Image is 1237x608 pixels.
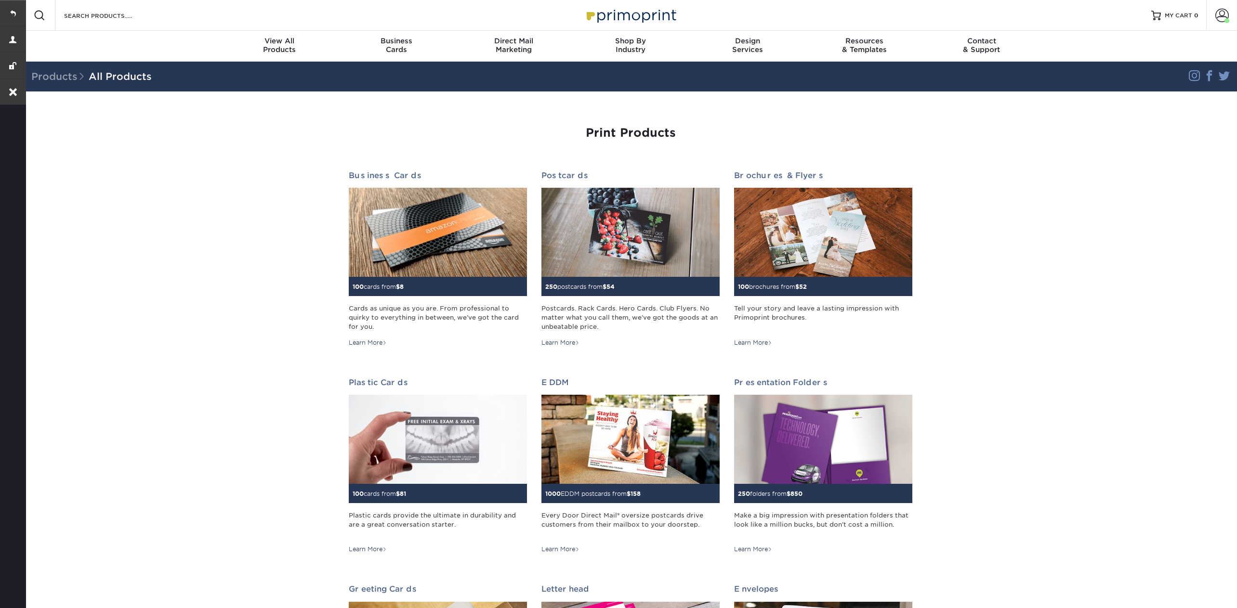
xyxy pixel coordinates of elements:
[734,171,912,347] a: Brochures & Flyers 100brochures from$52 Tell your story and leave a lasting impression with Primo...
[1165,12,1192,20] span: MY CART
[790,490,803,497] span: 850
[541,188,720,277] img: Postcards
[923,31,1040,62] a: Contact& Support
[349,338,387,347] div: Learn More
[63,10,157,21] input: SEARCH PRODUCTS.....
[31,71,89,82] span: Products
[734,171,912,180] h2: Brochures & Flyers
[795,283,799,290] span: $
[353,283,404,290] small: cards from
[349,188,527,277] img: Business Cards
[738,283,807,290] small: brochures from
[1194,12,1198,19] span: 0
[541,378,720,554] a: EDDM 1000EDDM postcards from$158 Every Door Direct Mail® oversize postcards drive customers from ...
[734,395,912,484] img: Presentation Folders
[799,283,807,290] span: 52
[349,171,527,347] a: Business Cards 100cards from$8 Cards as unique as you are. From professional to quirky to everyth...
[806,37,923,45] span: Resources
[606,283,615,290] span: 54
[689,31,806,62] a: DesignServices
[349,378,527,387] h2: Plastic Cards
[349,545,387,554] div: Learn More
[734,378,912,554] a: Presentation Folders 250folders from$850 Make a big impression with presentation folders that loo...
[923,37,1040,45] span: Contact
[541,171,720,180] h2: Postcards
[541,584,720,594] h2: Letterhead
[338,37,455,54] div: Cards
[338,37,455,45] span: Business
[400,283,404,290] span: 8
[734,304,912,332] div: Tell your story and leave a lasting impression with Primoprint brochures.
[353,490,364,497] span: 100
[396,490,400,497] span: $
[89,71,152,82] a: All Products
[545,490,641,497] small: EDDM postcards from
[349,126,912,140] h1: Print Products
[338,31,455,62] a: BusinessCards
[349,378,527,554] a: Plastic Cards 100cards from$81 Plastic cards provide the ultimate in durability and are a great c...
[400,490,406,497] span: 81
[734,584,912,594] h2: Envelopes
[349,584,527,594] h2: Greeting Cards
[806,37,923,54] div: & Templates
[545,283,557,290] span: 250
[455,37,572,45] span: Direct Mail
[738,283,749,290] span: 100
[734,338,772,347] div: Learn More
[734,545,772,554] div: Learn More
[734,378,912,387] h2: Presentation Folders
[353,283,364,290] span: 100
[627,490,631,497] span: $
[631,490,641,497] span: 158
[221,37,338,45] span: View All
[221,31,338,62] a: View AllProducts
[353,490,406,497] small: cards from
[541,545,579,554] div: Learn More
[603,283,606,290] span: $
[455,31,572,62] a: Direct MailMarketing
[923,37,1040,54] div: & Support
[349,171,527,180] h2: Business Cards
[572,37,689,45] span: Shop By
[582,5,679,26] img: Primoprint
[541,395,720,484] img: EDDM
[396,283,400,290] span: $
[572,37,689,54] div: Industry
[689,37,806,54] div: Services
[541,304,720,332] div: Postcards. Rack Cards. Hero Cards. Club Flyers. No matter what you call them, we've got the goods...
[545,490,561,497] span: 1000
[541,338,579,347] div: Learn More
[349,395,527,484] img: Plastic Cards
[541,171,720,347] a: Postcards 250postcards from$54 Postcards. Rack Cards. Hero Cards. Club Flyers. No matter what you...
[349,304,527,332] div: Cards as unique as you are. From professional to quirky to everything in between, we've got the c...
[738,490,750,497] span: 250
[738,490,803,497] small: folders from
[787,490,790,497] span: $
[541,511,720,539] div: Every Door Direct Mail® oversize postcards drive customers from their mailbox to your doorstep.
[545,283,615,290] small: postcards from
[572,31,689,62] a: Shop ByIndustry
[541,378,720,387] h2: EDDM
[349,511,527,539] div: Plastic cards provide the ultimate in durability and are a great conversation starter.
[221,37,338,54] div: Products
[689,37,806,45] span: Design
[734,188,912,277] img: Brochures & Flyers
[455,37,572,54] div: Marketing
[806,31,923,62] a: Resources& Templates
[734,511,912,539] div: Make a big impression with presentation folders that look like a million bucks, but don't cost a ...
